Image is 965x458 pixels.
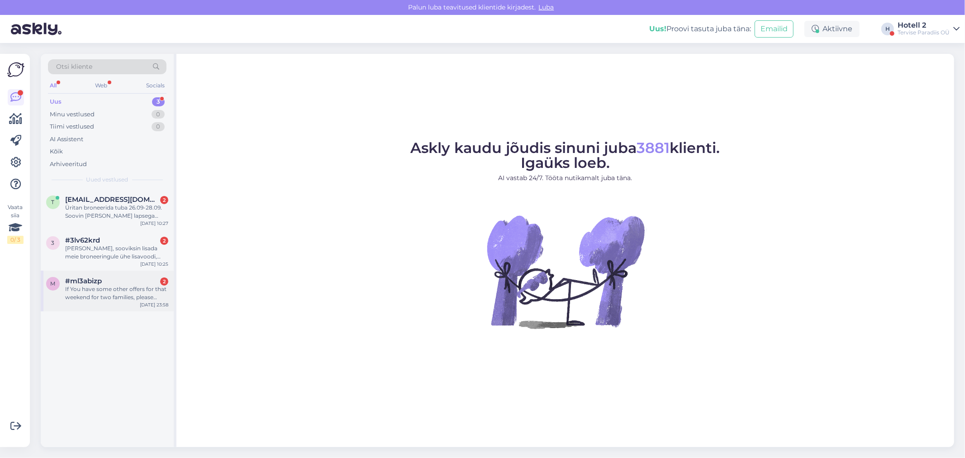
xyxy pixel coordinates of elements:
[755,20,794,38] button: Emailid
[898,22,960,36] a: Hotell 2Tervise Paradiis OÜ
[52,199,55,205] span: t
[881,23,894,35] div: H
[86,176,128,184] span: Uued vestlused
[152,110,165,119] div: 0
[7,61,24,78] img: Askly Logo
[160,277,168,286] div: 2
[411,139,720,172] span: Askly kaudu jõudis sinuni juba klienti. Igaüks loeb.
[50,122,94,131] div: Tiimi vestlused
[804,21,860,37] div: Aktiivne
[140,220,168,227] div: [DATE] 10:27
[536,3,557,11] span: Luba
[160,237,168,245] div: 2
[898,22,950,29] div: Hotell 2
[7,236,24,244] div: 0 / 3
[152,97,165,106] div: 3
[65,196,159,204] span: tex@hot.ee
[50,110,95,119] div: Minu vestlused
[484,190,647,353] img: No Chat active
[65,244,168,261] div: [PERSON_NAME], sooviksin lisada meie broneeringule ühe lisavoodi, broneeringu number on 15297.
[50,160,87,169] div: Arhiveeritud
[65,277,102,285] span: #ml3abizp
[65,204,168,220] div: Üritan broneerida tuba 26.09-28.09. Soovin [PERSON_NAME] lapsega kahekesti, kas selle jaoks sobib...
[50,135,83,144] div: AI Assistent
[637,139,670,157] span: 3881
[50,97,62,106] div: Uus
[65,285,168,301] div: If You have some other offers for that weekend for two families, please contact me - [PERSON_NAME...
[51,280,56,287] span: m
[144,80,166,91] div: Socials
[411,173,720,183] p: AI vastab 24/7. Tööta nutikamalt juba täna.
[65,236,100,244] span: #3lv62krd
[152,122,165,131] div: 0
[898,29,950,36] div: Tervise Paradiis OÜ
[140,301,168,308] div: [DATE] 23:58
[52,239,55,246] span: 3
[94,80,109,91] div: Web
[7,203,24,244] div: Vaata siia
[649,24,751,34] div: Proovi tasuta juba täna:
[50,147,63,156] div: Kõik
[140,261,168,267] div: [DATE] 10:25
[649,24,666,33] b: Uus!
[48,80,58,91] div: All
[56,62,92,72] span: Otsi kliente
[160,196,168,204] div: 2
